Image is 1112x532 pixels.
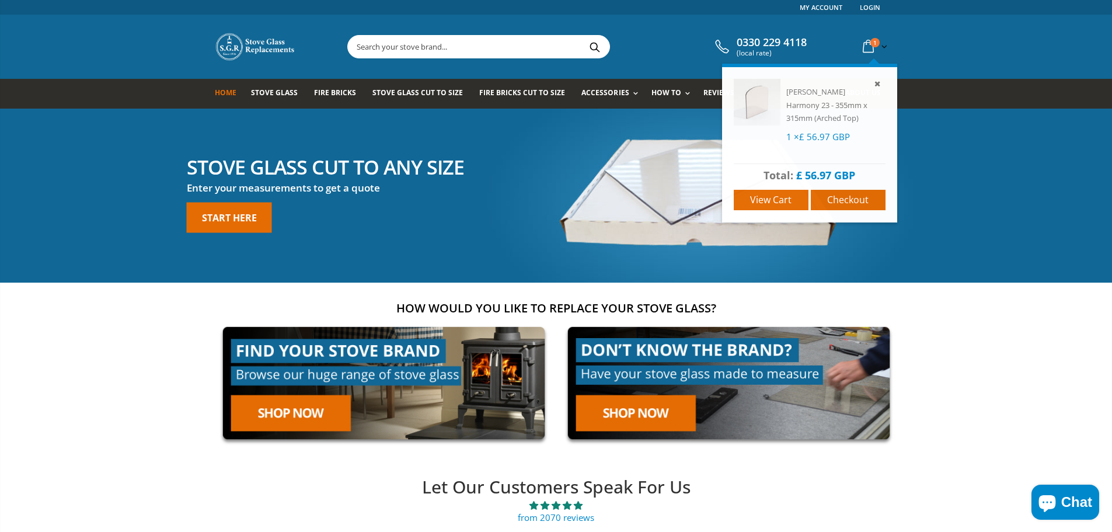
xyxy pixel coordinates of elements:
a: Stove Glass Cut To Size [372,79,472,109]
span: Total: [764,168,793,182]
img: made-to-measure-cta_2cd95ceb-d519-4648-b0cf-d2d338fdf11f.jpg [560,319,898,448]
a: Stove Glass [251,79,306,109]
a: 0330 229 4118 (local rate) [712,36,807,57]
a: [PERSON_NAME] Harmony 23 - 355mm x 315mm (Arched Top) [786,86,867,123]
span: Reviews [703,88,734,98]
span: Home [215,88,236,98]
a: from 2070 reviews [518,512,594,523]
input: Search your stove brand... [348,36,740,58]
span: 0330 229 4118 [737,36,807,49]
span: £ 56.97 GBP [796,168,855,182]
h2: Let Our Customers Speak For Us [211,475,902,499]
span: Fire Bricks Cut To Size [479,88,565,98]
a: 4.89 stars from 2070 reviews [211,499,902,524]
span: Accessories [581,88,629,98]
a: Start here [187,202,272,232]
span: 4.89 stars [211,499,902,512]
a: Accessories [581,79,643,109]
button: Search [582,36,608,58]
img: Stove Glass Replacement [215,32,297,61]
span: Fire Bricks [314,88,356,98]
a: Checkout [811,190,886,210]
h2: Stove glass cut to any size [187,157,464,176]
h3: Enter your measurements to get a quote [187,181,464,194]
a: Remove item [872,77,886,91]
span: Checkout [827,193,869,206]
span: View cart [750,193,792,206]
a: Home [215,79,245,109]
a: 1 [858,35,890,58]
span: How To [651,88,681,98]
span: 1 × [786,131,850,142]
span: £ 56.97 GBP [799,131,850,142]
a: How To [651,79,696,109]
span: 1 [870,38,880,47]
h2: How would you like to replace your stove glass? [215,300,898,316]
span: Stove Glass Cut To Size [372,88,463,98]
inbox-online-store-chat: Shopify online store chat [1028,485,1103,523]
a: Fire Bricks [314,79,365,109]
img: Nestor Martin Harmony 23 - 355mm x 315mm (Arched Top) [734,79,780,126]
a: Fire Bricks Cut To Size [479,79,574,109]
img: find-your-brand-cta_9b334d5d-5c94-48ed-825f-d7972bbdebd0.jpg [215,319,553,448]
a: Reviews [703,79,743,109]
a: View cart [734,190,808,210]
span: Stove Glass [251,88,298,98]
